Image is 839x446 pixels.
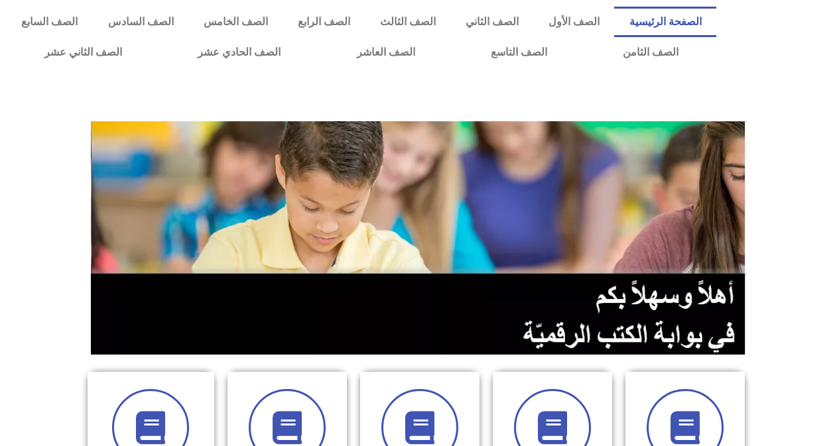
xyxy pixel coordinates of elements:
a: الصف الحادي عشر [160,37,318,68]
a: الصف العاشر [319,37,453,68]
a: الصف السادس [93,7,188,37]
a: الصف السابع [7,7,93,37]
a: الصف التاسع [453,37,585,68]
a: الصف الثالث [365,7,450,37]
a: الصف الثاني عشر [7,37,160,68]
a: الصفحة الرئيسية [614,7,716,37]
a: الصف الرابع [283,7,365,37]
a: الصف الخامس [188,7,283,37]
a: الصف الثاني [450,7,533,37]
a: الصف الثامن [585,37,716,68]
a: الصف الأول [533,7,614,37]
